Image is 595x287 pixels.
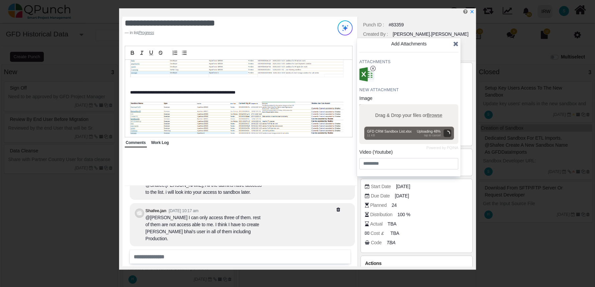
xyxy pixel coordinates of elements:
div: @Shafee.[PERSON_NAME], All the admins have acccess to the list. i will look into your access to s... [145,182,263,196]
b: £ [381,231,384,236]
a: Powered by PQINA [426,146,458,149]
div: Cost [371,230,386,237]
label: Video (Youtube) [359,149,393,156]
svg: x [470,9,474,14]
span: Work Log [151,140,169,145]
cite: Source Title [138,30,154,35]
img: avatar [359,67,374,82]
span: Actions [365,261,381,266]
div: Due Date [371,192,390,199]
span: [DATE] [395,192,409,199]
img: Try writing with AI [337,20,353,35]
span: TBA [390,230,399,237]
div: Planned [370,202,387,209]
svg: x circle [370,66,376,71]
span: Add Attachments [391,41,426,46]
i: Edit Punch [463,9,467,14]
span: Comments [126,140,146,145]
img: hL1UujkSPmQAAAABJRU5ErkJggg== [130,102,344,134]
div: Code [371,239,382,246]
h4: Attachments [359,59,458,64]
small: [DATE] 10:17 am [169,208,198,213]
span: TBA [388,221,396,228]
span: Browse [427,113,442,118]
div: Distribution [370,211,393,218]
footer: in list [125,30,313,36]
div: GFD CRM Sandbox List.xlsx [359,67,374,82]
u: Progress [138,30,154,35]
div: Start Date [371,183,391,190]
b: Shafee.jan [145,208,166,213]
span: [DATE] [396,183,410,190]
div: Punch ID : [363,21,384,28]
div: Actual [370,221,383,228]
i: TBA [387,240,395,245]
label: Image [359,95,372,102]
div: #83359 [389,21,404,28]
div: [PERSON_NAME].[PERSON_NAME] [393,31,469,38]
h4: New Attachment [359,87,458,93]
span: 24 [392,202,397,209]
span: 100 % [397,211,410,218]
div: @[PERSON_NAME] I can only access three of them. rest of them are not access able to me. I think I... [145,214,263,242]
label: Drag & Drop your files or [373,110,445,121]
div: Created By : [363,31,388,38]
